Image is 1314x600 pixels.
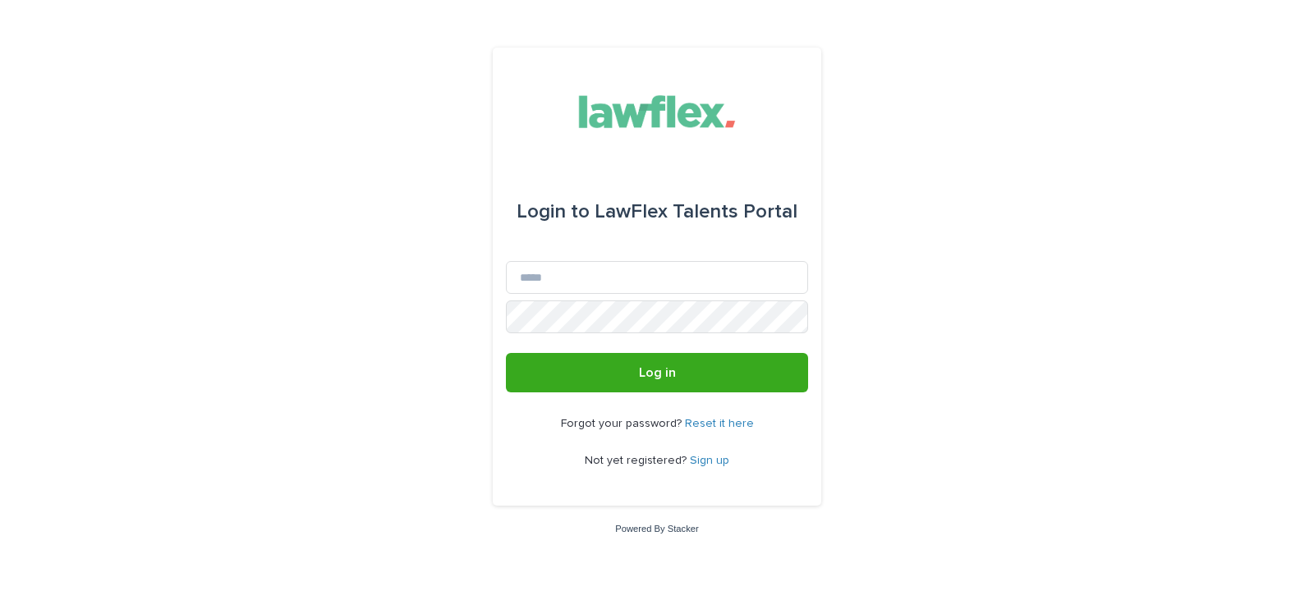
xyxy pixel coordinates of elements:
div: LawFlex Talents Portal [517,189,797,235]
a: Powered By Stacker [615,524,698,534]
span: Login to [517,202,590,222]
span: Forgot your password? [561,418,685,429]
button: Log in [506,353,808,392]
img: Gnvw4qrBSHOAfo8VMhG6 [565,87,750,136]
a: Sign up [690,455,729,466]
span: Log in [639,366,676,379]
a: Reset it here [685,418,754,429]
span: Not yet registered? [585,455,690,466]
